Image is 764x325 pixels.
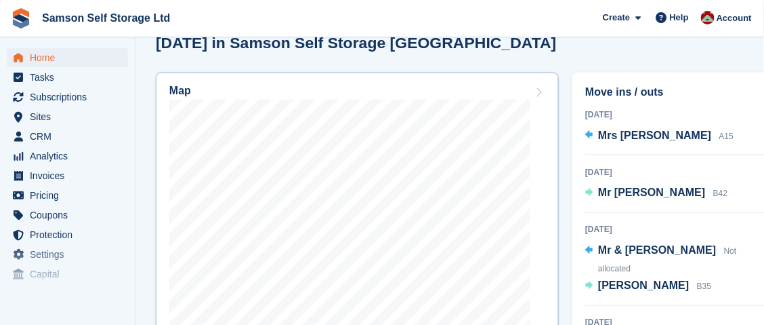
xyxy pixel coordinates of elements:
[7,127,128,146] a: menu
[585,278,711,296] a: [PERSON_NAME] B35
[30,186,111,205] span: Pricing
[30,206,111,225] span: Coupons
[717,12,752,25] span: Account
[30,107,111,126] span: Sites
[30,147,111,166] span: Analytics
[697,282,711,292] span: B35
[7,265,128,284] a: menu
[598,280,689,292] span: [PERSON_NAME]
[719,132,734,141] span: A15
[7,186,128,205] a: menu
[7,107,128,126] a: menu
[7,48,128,67] a: menu
[30,88,111,107] span: Subscriptions
[585,128,734,145] a: Mrs [PERSON_NAME] A15
[7,88,128,107] a: menu
[30,68,111,87] span: Tasks
[156,34,557,52] h2: [DATE] in Samson Self Storage [GEOGRAPHIC_DATA]
[169,85,191,97] h2: Map
[7,245,128,264] a: menu
[30,166,111,185] span: Invoices
[585,185,727,203] a: Mr [PERSON_NAME] B42
[598,187,705,199] span: Mr [PERSON_NAME]
[30,265,111,284] span: Capital
[7,206,128,225] a: menu
[7,225,128,244] a: menu
[7,147,128,166] a: menu
[7,166,128,185] a: menu
[598,130,711,141] span: Mrs [PERSON_NAME]
[30,225,111,244] span: Protection
[37,7,175,29] a: Samson Self Storage Ltd
[30,48,111,67] span: Home
[701,11,715,24] img: Ian
[598,247,736,274] span: Not allocated
[30,245,111,264] span: Settings
[603,11,630,24] span: Create
[30,127,111,146] span: CRM
[670,11,689,24] span: Help
[7,68,128,87] a: menu
[713,189,727,199] span: B42
[598,245,716,256] span: Mr & [PERSON_NAME]
[11,8,31,28] img: stora-icon-8386f47178a22dfd0bd8f6a31ec36ba5ce8667c1dd55bd0f319d3a0aa187defe.svg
